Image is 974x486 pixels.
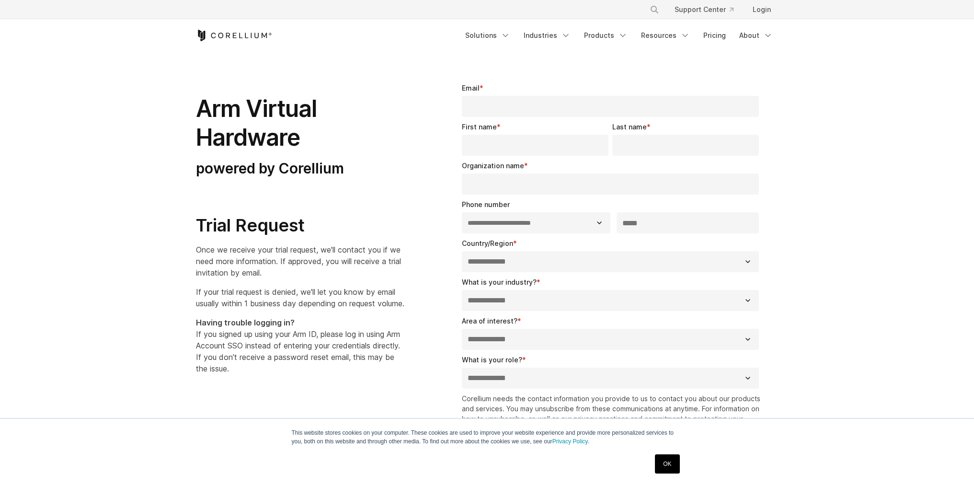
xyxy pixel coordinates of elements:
a: Products [578,27,633,44]
span: Once we receive your trial request, we'll contact you if we need more information. If approved, y... [196,245,401,278]
a: Solutions [459,27,516,44]
a: OK [655,454,679,474]
h1: Arm Virtual Hardware [196,94,404,152]
span: If you signed up using your Arm ID, please log in using Arm Account SSO instead of entering your ... [196,318,400,373]
button: Search [646,1,663,18]
span: Phone number [462,200,510,208]
div: Navigation Menu [638,1,779,18]
span: What is your industry? [462,278,537,286]
span: What is your role? [462,356,522,364]
span: Area of interest? [462,317,517,325]
a: Resources [635,27,696,44]
a: Login [745,1,779,18]
p: This website stores cookies on your computer. These cookies are used to improve your website expe... [292,428,683,446]
a: Corellium Home [196,30,272,41]
a: Pricing [698,27,732,44]
span: If your trial request is denied, we'll let you know by email usually within 1 business day depend... [196,287,404,308]
div: Navigation Menu [459,27,779,44]
h3: powered by Corellium [196,160,404,178]
a: Support Center [667,1,741,18]
span: Country/Region [462,239,513,247]
span: Organization name [462,162,524,170]
a: Privacy Policy. [552,438,589,445]
strong: Having trouble logging in? [196,318,295,327]
p: Corellium needs the contact information you provide to us to contact you about our products and s... [462,393,763,434]
span: Email [462,84,480,92]
span: Last name [612,123,647,131]
h2: Trial Request [196,215,404,236]
a: Industries [518,27,576,44]
a: About [733,27,779,44]
span: First name [462,123,497,131]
